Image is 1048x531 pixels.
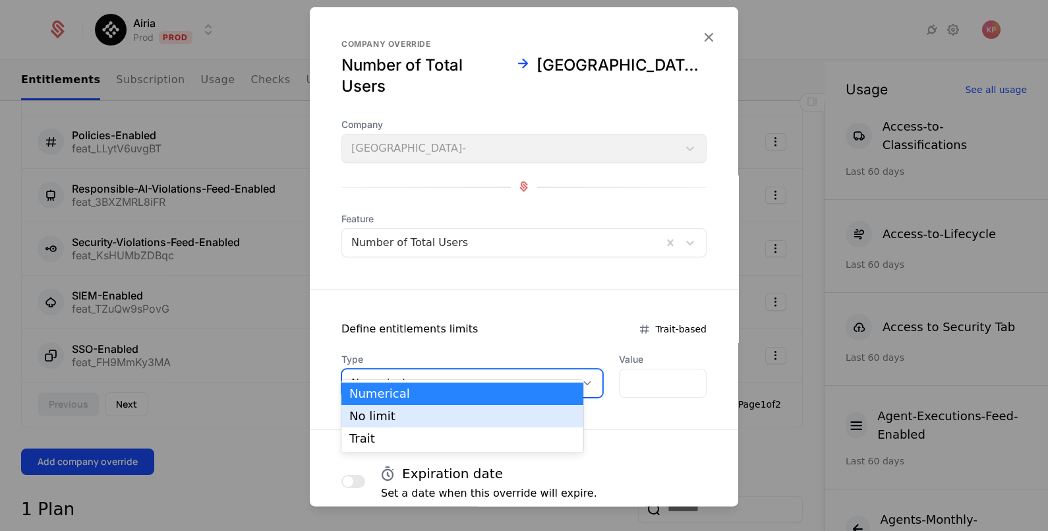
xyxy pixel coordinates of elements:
span: Trait-based [655,322,707,335]
div: El Paso County- [537,54,707,96]
div: Numerical [349,388,575,400]
label: Value [619,352,707,365]
div: Company override [341,38,707,49]
div: Trait [349,433,575,445]
div: No limit [349,410,575,422]
div: Number of Total Users [341,54,509,96]
div: Define entitlements limits [341,321,478,336]
span: Feature [341,212,707,225]
h4: Expiration date [402,464,503,482]
span: Company [341,117,707,131]
p: Set a date when this override will expire. [381,485,597,501]
span: Type [341,352,603,365]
